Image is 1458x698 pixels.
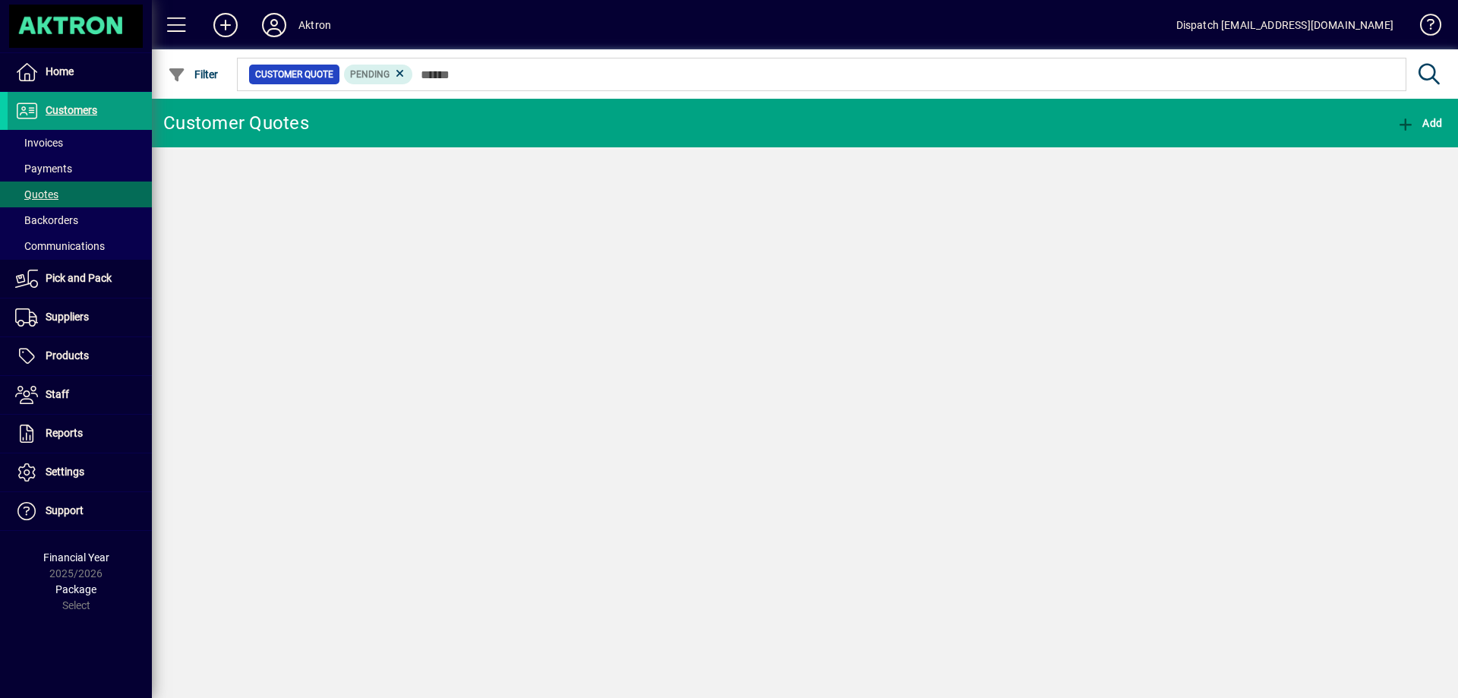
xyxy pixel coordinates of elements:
a: Reports [8,415,152,453]
a: Staff [8,376,152,414]
span: Communications [15,240,105,252]
span: Backorders [15,214,78,226]
span: Invoices [15,137,63,149]
span: Add [1396,117,1442,129]
span: Suppliers [46,311,89,323]
a: Payments [8,156,152,182]
a: Invoices [8,130,152,156]
span: Products [46,349,89,362]
a: Home [8,53,152,91]
span: Customer Quote [255,67,333,82]
span: Quotes [15,188,58,201]
div: Aktron [298,13,331,37]
span: Settings [46,466,84,478]
a: Pick and Pack [8,260,152,298]
span: Financial Year [43,551,109,564]
div: Customer Quotes [163,111,309,135]
a: Knowledge Base [1409,3,1439,52]
button: Filter [164,61,222,88]
a: Communications [8,233,152,259]
div: Dispatch [EMAIL_ADDRESS][DOMAIN_NAME] [1176,13,1393,37]
button: Profile [250,11,298,39]
button: Add [201,11,250,39]
a: Quotes [8,182,152,207]
span: Customers [46,104,97,116]
span: Package [55,583,96,595]
span: Pending [350,69,390,80]
button: Add [1393,109,1446,137]
span: Payments [15,163,72,175]
span: Reports [46,427,83,439]
a: Support [8,492,152,530]
a: Settings [8,453,152,491]
span: Home [46,65,74,77]
span: Pick and Pack [46,272,112,284]
a: Backorders [8,207,152,233]
mat-chip: Pending Status: Pending [344,65,413,84]
span: Support [46,504,84,516]
a: Suppliers [8,298,152,336]
span: Staff [46,388,69,400]
span: Filter [168,68,219,81]
a: Products [8,337,152,375]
